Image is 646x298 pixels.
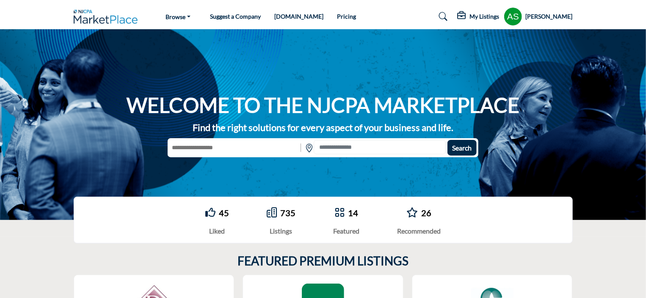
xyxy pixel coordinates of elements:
[205,207,215,217] i: Go to Liked
[333,226,359,236] div: Featured
[274,13,323,20] a: [DOMAIN_NAME]
[160,11,196,22] a: Browse
[237,254,409,268] h2: FEATURED PREMIUM LISTINGS
[337,13,356,20] a: Pricing
[431,10,453,23] a: Search
[193,122,453,133] strong: Find the right solutions for every aspect of your business and life.
[298,140,303,156] img: Rectangle%203585.svg
[470,13,500,20] h5: My Listings
[421,208,431,218] a: 26
[458,11,500,22] div: My Listings
[127,92,519,118] h1: WELCOME TO THE NJCPA MARKETPLACE
[219,208,229,218] a: 45
[334,207,345,219] a: Go to Featured
[267,226,295,236] div: Listings
[348,208,358,218] a: 14
[210,13,261,20] a: Suggest a Company
[526,12,573,21] h5: [PERSON_NAME]
[205,226,229,236] div: Liked
[280,208,295,218] a: 735
[453,144,472,152] span: Search
[406,207,418,219] a: Go to Recommended
[504,7,522,26] button: Show hide supplier dropdown
[447,140,477,156] button: Search
[74,10,142,24] img: Site Logo
[397,226,441,236] div: Recommended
